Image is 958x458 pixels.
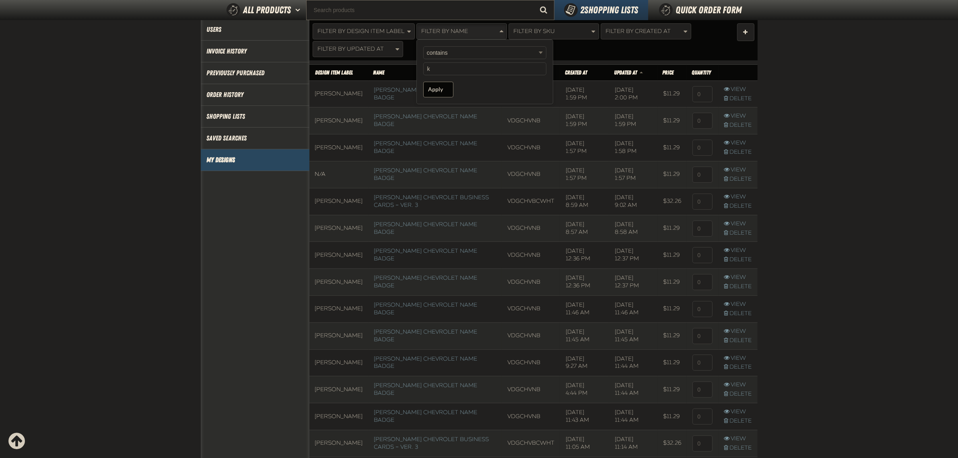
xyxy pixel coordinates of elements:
a: [PERSON_NAME] Chevrolet Name Badge [374,113,478,128]
td: $11.29 [657,269,687,296]
td: [DATE] 8:58 AM [609,215,658,242]
a: Delete row action [724,175,752,183]
span: Filter By Name [422,28,468,35]
button: Filter By Name [416,23,507,39]
td: [DATE] 12:37 PM [609,242,658,269]
input: 0 [692,301,713,317]
td: VDGCHVNB [502,134,560,161]
td: [DATE] 9:27 AM [560,349,609,376]
a: [PERSON_NAME] Chevrolet Business Cards – Ver. 3 [374,194,489,208]
span: Quantity [692,69,711,76]
a: [PERSON_NAME] Chevrolet Name Badge [374,140,478,155]
a: Design Item Label [315,69,353,76]
button: Apply Filter By Name [423,82,453,97]
td: [DATE] 8:57 AM [560,215,609,242]
td: VDGCHVBCWHT [502,188,560,215]
span: Filter By Created At [606,28,671,35]
td: $11.29 [657,403,687,430]
a: View row action [724,355,752,362]
td: [DATE] 11:46 AM [609,295,658,322]
a: Saved Searches [207,134,303,143]
a: Updated At [614,69,638,76]
input: 0 [692,194,713,210]
a: [PERSON_NAME] Chevrolet Name Badge [374,248,478,262]
td: $11.29 [657,215,687,242]
td: [PERSON_NAME] [309,242,369,269]
td: [DATE] 1:59 PM [560,80,609,107]
td: [DATE] 11:44 AM [609,349,658,376]
a: [PERSON_NAME] Chevrolet Business Cards – Ver. 3 [374,436,489,450]
input: 0 [692,382,713,398]
a: Delete row action [724,95,752,103]
td: $11.29 [657,322,687,349]
td: [PERSON_NAME] [309,430,369,457]
a: [PERSON_NAME] Chevrolet Name Badge [374,355,478,370]
a: Delete row action [724,202,752,210]
td: VDGCHVNB [502,403,560,430]
span: All Products [243,3,291,17]
td: [DATE] 11:44 AM [609,376,658,403]
button: Filter By Design Item Label [313,23,415,39]
td: [DATE] 2:00 PM [609,80,658,107]
a: View row action [724,112,752,120]
td: [PERSON_NAME] [309,349,369,376]
td: [DATE] 11:14 AM [609,430,658,457]
td: [PERSON_NAME] [309,107,369,134]
a: [PERSON_NAME] Chevrolet Name Badge [374,382,478,396]
a: Delete row action [724,444,752,452]
td: VDGCHVNB [502,295,560,322]
div: Scroll to the top [8,432,26,450]
td: $11.29 [657,242,687,269]
td: [PERSON_NAME] [309,322,369,349]
td: [DATE] 11:05 AM [560,430,609,457]
span: Updated At [614,69,637,76]
td: VDGCHVNB [502,107,560,134]
a: Delete row action [724,363,752,371]
input: 0 [692,221,713,237]
input: 0 [692,435,713,452]
td: [PERSON_NAME] [309,188,369,215]
a: [PERSON_NAME] Chevrolet Name Badge [374,221,478,235]
td: $11.29 [657,134,687,161]
td: $11.29 [657,349,687,376]
a: [PERSON_NAME] Chevrolet Name Badge [374,328,478,343]
a: View row action [724,86,752,93]
input: 0 [692,355,713,371]
td: [DATE] 9:02 AM [609,188,658,215]
td: $32.26 [657,430,687,457]
a: View row action [724,328,752,335]
span: contains [427,49,537,57]
a: Delete row action [724,122,752,129]
td: [DATE] 11:45 AM [609,322,658,349]
th: Row actions [719,64,758,80]
a: Invoice History [207,47,303,56]
td: VDGCHVNB [502,349,560,376]
a: Delete row action [724,337,752,345]
td: [DATE] 4:44 PM [560,376,609,403]
a: View row action [724,220,752,228]
strong: 2 [581,4,585,16]
a: Delete row action [724,310,752,318]
input: 0 [692,328,713,344]
span: Filter By Updated At [318,45,384,52]
input: 0 [692,113,713,129]
input: Name filter value [423,62,546,75]
input: 0 [692,408,713,425]
td: VDGCHVNB [502,161,560,188]
a: Delete row action [724,417,752,425]
td: [DATE] 1:57 PM [560,161,609,188]
button: Filter By SKU [509,23,599,39]
td: [DATE] 11:44 AM [609,403,658,430]
td: [DATE] 12:37 PM [609,269,658,296]
a: Delete row action [724,149,752,156]
span: Filter By Design Item Label [318,28,405,35]
a: View row action [724,301,752,308]
a: Delete row action [724,256,752,264]
input: 0 [692,140,713,156]
td: VDGCHVNB [502,376,560,403]
a: [PERSON_NAME] Chevrolet Name Badge [374,167,478,182]
button: Filter By Created At [601,23,691,39]
div: Filter By Name [416,39,553,104]
td: [DATE] 1:57 PM [609,161,658,188]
